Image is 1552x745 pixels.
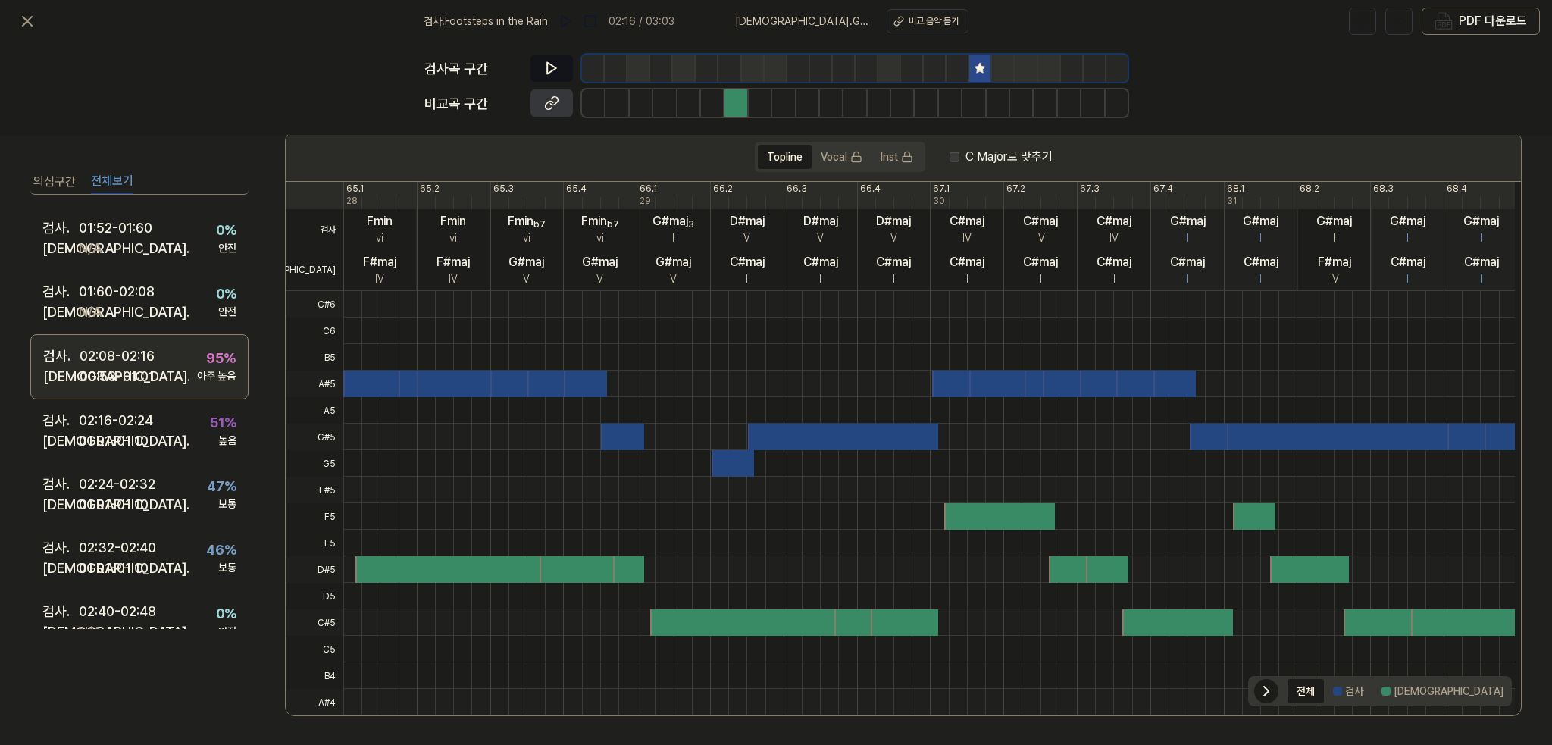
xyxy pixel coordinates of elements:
[1006,182,1025,196] div: 67.2
[216,283,236,304] div: 0 %
[493,182,514,196] div: 65.3
[966,271,968,287] div: I
[1170,212,1206,230] div: G#maj
[508,212,546,230] div: Fmin
[1480,271,1482,287] div: I
[533,219,546,230] sub: b7
[1390,212,1425,230] div: G#maj
[216,220,236,240] div: 0 %
[787,182,807,196] div: 66.3
[523,230,530,246] div: vi
[1288,679,1324,703] button: 전체
[1432,8,1530,34] button: PDF 다운로드
[688,219,694,230] sub: 3
[1435,12,1453,30] img: PDF Download
[1153,182,1173,196] div: 67.4
[79,474,155,494] div: 02:24 - 02:32
[79,281,155,302] div: 01:60 - 02:08
[1113,271,1115,287] div: I
[640,182,657,196] div: 66.1
[218,240,236,256] div: 안전
[286,689,343,715] span: A#4
[218,304,236,320] div: 안전
[656,253,691,271] div: G#maj
[887,9,968,33] a: 비교 음악 듣기
[42,537,79,558] div: 검사 .
[218,496,236,512] div: 보통
[1372,679,1513,703] button: [DEMOGRAPHIC_DATA]
[652,212,694,230] div: G#maj
[819,271,821,287] div: I
[79,410,153,430] div: 02:16 - 02:24
[91,170,133,194] button: 전체보기
[286,609,343,636] span: C#5
[42,238,79,258] div: [DEMOGRAPHIC_DATA] .
[860,182,881,196] div: 66.4
[286,344,343,371] span: B5
[1187,271,1189,287] div: I
[376,230,383,246] div: vi
[42,430,79,451] div: [DEMOGRAPHIC_DATA] .
[758,145,812,169] button: Topline
[812,145,871,169] button: Vocal
[950,212,984,230] div: C#maj
[79,238,102,258] div: N/A
[286,291,343,318] span: C#6
[436,253,470,271] div: F#maj
[206,540,236,560] div: 46 %
[286,424,343,450] span: G#5
[1023,212,1058,230] div: C#maj
[746,271,748,287] div: I
[420,182,440,196] div: 65.2
[1391,14,1406,29] img: share
[965,148,1053,166] label: C Major로 맞추기
[1406,271,1409,287] div: I
[42,601,79,621] div: 검사 .
[1109,230,1119,246] div: IV
[950,253,984,271] div: C#maj
[218,624,236,640] div: 안전
[730,212,765,230] div: D#maj
[640,194,651,208] div: 29
[1097,212,1131,230] div: C#maj
[1373,182,1394,196] div: 68.3
[730,253,765,271] div: C#maj
[206,348,236,368] div: 95 %
[375,271,384,287] div: IV
[79,430,149,451] div: 01:01 - 01:10
[890,230,897,246] div: V
[1355,14,1370,29] img: help
[1464,253,1499,271] div: C#maj
[346,194,358,208] div: 28
[1227,194,1237,208] div: 31
[286,209,343,250] span: 검사
[743,230,750,246] div: V
[79,601,156,621] div: 02:40 - 02:48
[216,603,236,624] div: 0 %
[42,474,79,494] div: 검사 .
[218,433,236,449] div: 높음
[286,636,343,662] span: C5
[286,318,343,344] span: C6
[1463,212,1499,230] div: G#maj
[1459,11,1527,31] div: PDF 다운로드
[1259,271,1262,287] div: I
[609,14,674,30] div: 02:16 / 03:03
[286,397,343,424] span: A5
[713,182,733,196] div: 66.2
[876,253,911,271] div: C#maj
[582,253,618,271] div: G#maj
[672,230,674,246] div: I
[1480,230,1482,246] div: I
[909,14,959,28] div: 비교 음악 듣기
[43,346,80,366] div: 검사 .
[286,530,343,556] span: E5
[559,14,574,29] img: play
[607,219,619,230] sub: b7
[1097,253,1131,271] div: C#maj
[43,366,80,387] div: [DEMOGRAPHIC_DATA] .
[286,371,343,397] span: A#5
[79,537,156,558] div: 02:32 - 02:40
[424,58,521,79] div: 검사곡 구간
[42,302,79,322] div: [DEMOGRAPHIC_DATA] .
